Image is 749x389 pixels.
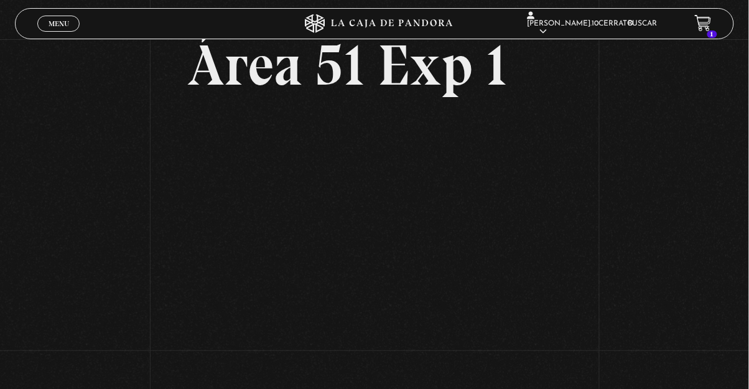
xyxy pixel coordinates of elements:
h2: Área 51 Exp 1 [187,37,561,94]
span: [PERSON_NAME].10cerrato [527,12,633,35]
a: 1 [695,15,712,32]
a: Buscar [628,20,658,27]
span: 1 [707,30,717,38]
span: Cerrar [44,30,73,39]
iframe: Dailymotion video player – PROGRAMA - AREA 51 - 14 DE AGOSTO [187,113,561,323]
span: Menu [49,20,69,27]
